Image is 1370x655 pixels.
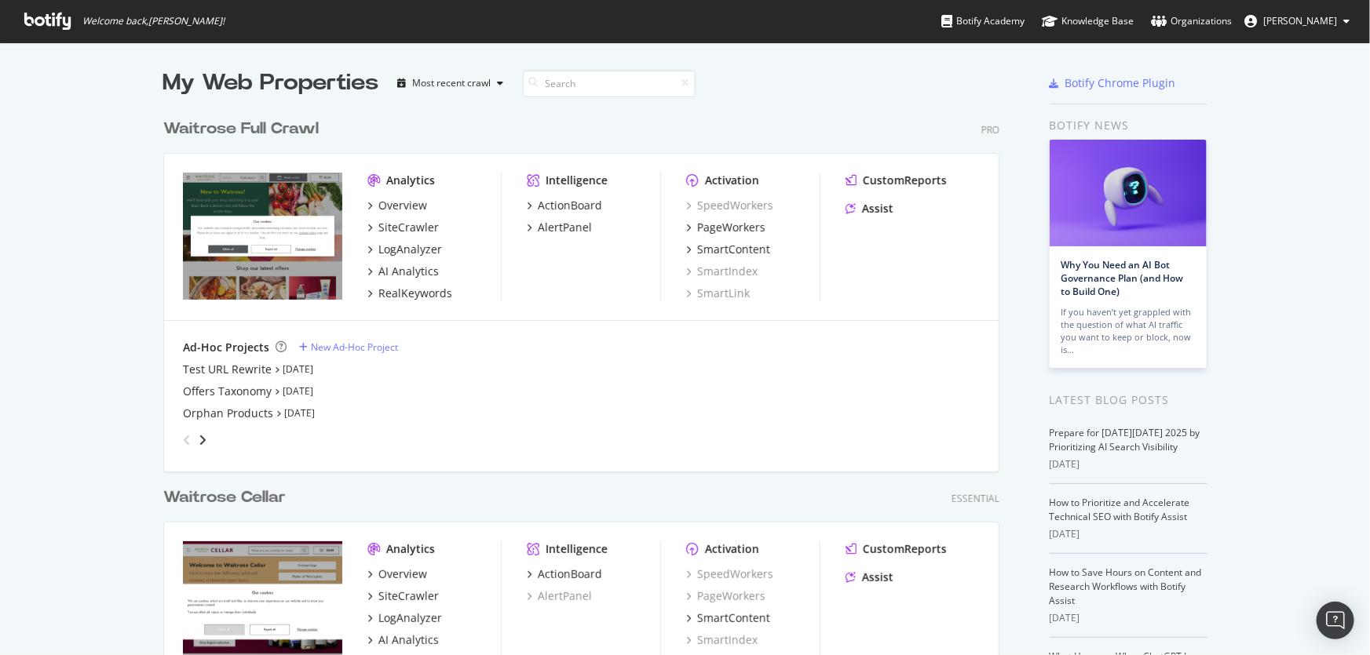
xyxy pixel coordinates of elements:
[538,198,602,213] div: ActionBoard
[1061,306,1195,356] div: If you haven’t yet grappled with the question of what AI traffic you want to keep or block, now is…
[283,384,313,398] a: [DATE]
[686,220,765,235] a: PageWorkers
[846,541,947,557] a: CustomReports
[941,13,1025,29] div: Botify Academy
[1061,258,1184,298] a: Why You Need an AI Bot Governance Plan (and How to Build One)
[686,566,773,582] a: SpeedWorkers
[697,242,770,257] div: SmartContent
[311,340,398,354] div: New Ad-Hoc Project
[538,566,602,582] div: ActionBoard
[1042,13,1134,29] div: Knowledge Base
[367,588,439,604] a: SiteCrawler
[386,173,435,188] div: Analytics
[177,428,197,453] div: angle-left
[392,71,510,96] button: Most recent crawl
[378,566,427,582] div: Overview
[183,384,272,399] a: Offers Taxonomy
[523,70,696,97] input: Search
[1050,391,1207,409] div: Latest Blog Posts
[527,588,592,604] a: AlertPanel
[1050,611,1207,625] div: [DATE]
[686,610,770,626] a: SmartContent
[378,286,452,301] div: RealKeywords
[862,201,893,217] div: Assist
[705,541,759,557] div: Activation
[538,220,592,235] div: AlertPanel
[527,198,602,213] a: ActionBoard
[1050,527,1207,541] div: [DATE]
[283,362,313,376] a: [DATE]
[367,632,439,648] a: AI Analytics
[1050,457,1207,471] div: [DATE]
[1263,14,1337,27] span: Phil McDonald
[697,220,765,235] div: PageWorkers
[163,486,292,509] a: Waitrose Cellar
[183,362,272,377] a: Test URL Rewrite
[1050,75,1176,91] a: Botify Chrome Plugin
[1232,9,1362,34] button: [PERSON_NAME]
[378,198,427,213] div: Overview
[527,566,602,582] a: ActionBoard
[378,588,439,604] div: SiteCrawler
[413,78,491,88] div: Most recent crawl
[386,541,435,557] div: Analytics
[546,173,608,188] div: Intelligence
[1065,75,1176,91] div: Botify Chrome Plugin
[527,220,592,235] a: AlertPanel
[846,173,947,188] a: CustomReports
[981,123,999,136] div: Pro
[546,541,608,557] div: Intelligence
[367,264,439,279] a: AI Analytics
[952,492,999,505] div: Essential
[163,67,379,99] div: My Web Properties
[183,173,342,300] img: www.waitrose.com
[1050,426,1200,453] a: Prepare for [DATE][DATE] 2025 by Prioritizing AI Search Visibility
[686,588,765,604] a: PageWorkers
[1151,13,1232,29] div: Organizations
[284,406,315,420] a: [DATE]
[846,201,893,217] a: Assist
[183,340,269,355] div: Ad-Hoc Projects
[299,340,398,354] a: New Ad-Hoc Project
[163,118,325,140] a: Waitrose Full Crawl
[686,198,773,213] a: SpeedWorkers
[378,220,439,235] div: SiteCrawler
[378,632,439,648] div: AI Analytics
[367,610,442,626] a: LogAnalyzer
[378,264,439,279] div: AI Analytics
[686,242,770,257] a: SmartContent
[1050,496,1190,523] a: How to Prioritize and Accelerate Technical SEO with Botify Assist
[367,566,427,582] a: Overview
[686,264,758,279] a: SmartIndex
[163,118,319,140] div: Waitrose Full Crawl
[367,242,442,257] a: LogAnalyzer
[378,242,442,257] div: LogAnalyzer
[367,286,452,301] a: RealKeywords
[197,432,208,448] div: angle-right
[163,486,286,509] div: Waitrose Cellar
[367,198,427,213] a: Overview
[846,569,893,585] a: Assist
[705,173,759,188] div: Activation
[367,220,439,235] a: SiteCrawler
[863,541,947,557] div: CustomReports
[183,406,273,421] a: Orphan Products
[862,569,893,585] div: Assist
[863,173,947,188] div: CustomReports
[1050,117,1207,134] div: Botify news
[378,610,442,626] div: LogAnalyzer
[1050,140,1207,246] img: Why You Need an AI Bot Governance Plan (and How to Build One)
[686,632,758,648] a: SmartIndex
[686,286,750,301] a: SmartLink
[82,15,225,27] span: Welcome back, [PERSON_NAME] !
